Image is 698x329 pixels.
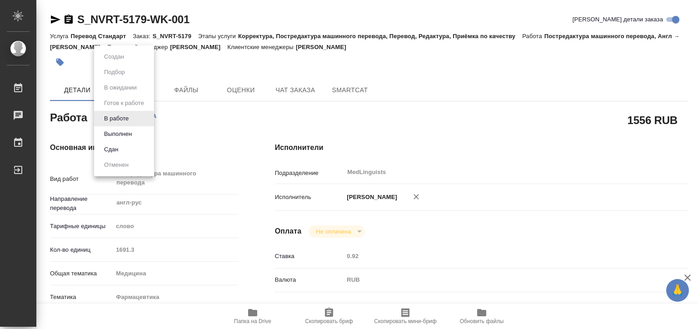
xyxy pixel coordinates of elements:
[101,67,128,77] button: Подбор
[101,52,127,62] button: Создан
[101,83,140,93] button: В ожидании
[101,98,147,108] button: Готов к работе
[101,129,135,139] button: Выполнен
[101,114,131,124] button: В работе
[101,145,121,155] button: Сдан
[101,160,131,170] button: Отменен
